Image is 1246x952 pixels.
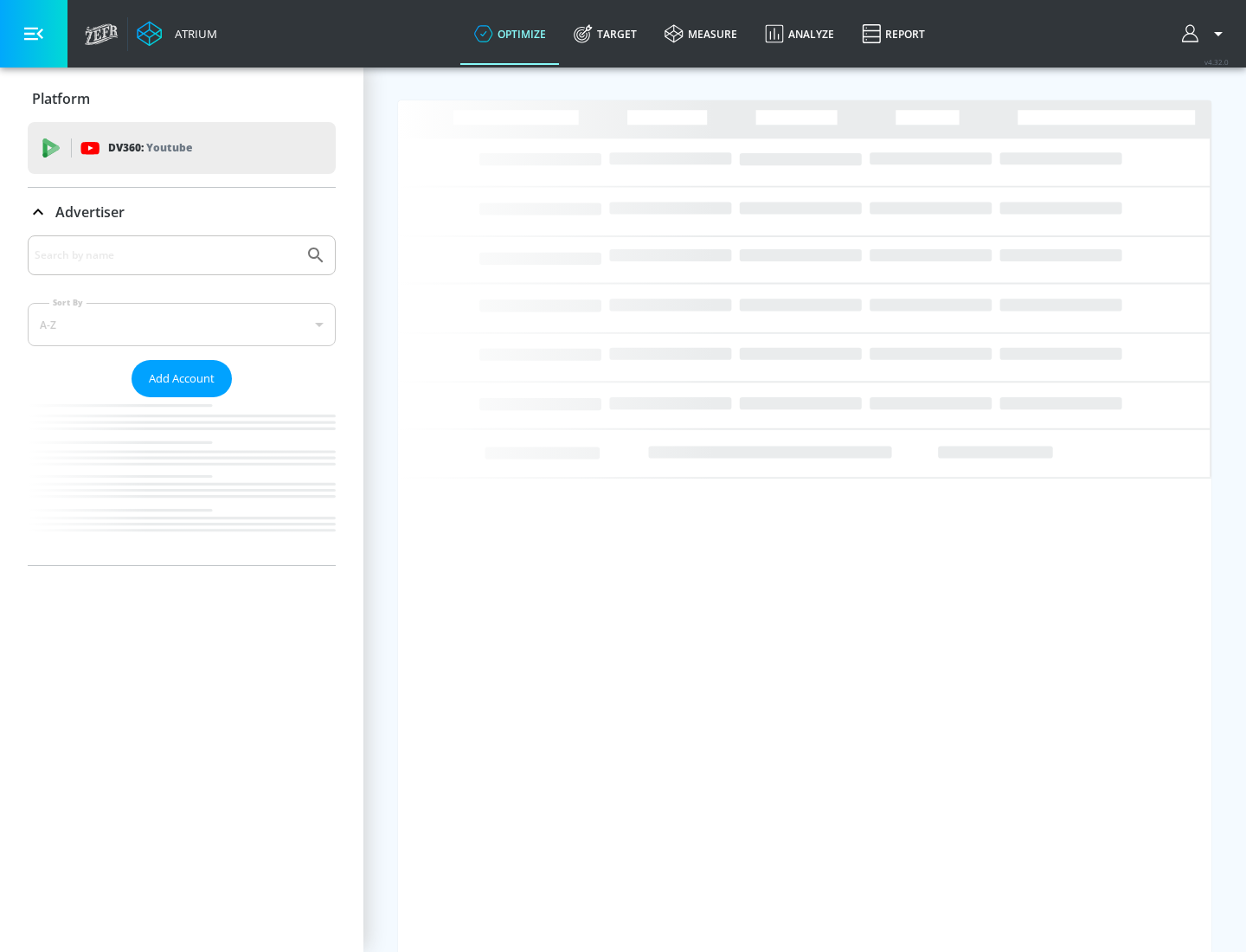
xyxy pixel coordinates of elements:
[35,244,297,267] input: Search by name
[137,21,217,47] a: Atrium
[28,122,336,174] div: DV360: Youtube
[108,138,192,158] p: DV360:
[1204,57,1229,67] span: v 4.32.0
[146,138,192,157] p: Youtube
[848,3,939,65] a: Report
[651,3,751,65] a: measure
[28,397,336,565] nav: list of Advertiser
[55,203,125,222] p: Advertiser
[460,3,560,65] a: optimize
[560,3,651,65] a: Target
[168,26,217,42] div: Atrium
[32,89,90,108] p: Platform
[751,3,848,65] a: Analyze
[132,360,232,397] button: Add Account
[28,303,336,346] div: A-Z
[49,297,87,308] label: Sort By
[28,235,336,565] div: Advertiser
[28,188,336,236] div: Advertiser
[28,74,336,123] div: Platform
[149,369,215,389] span: Add Account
